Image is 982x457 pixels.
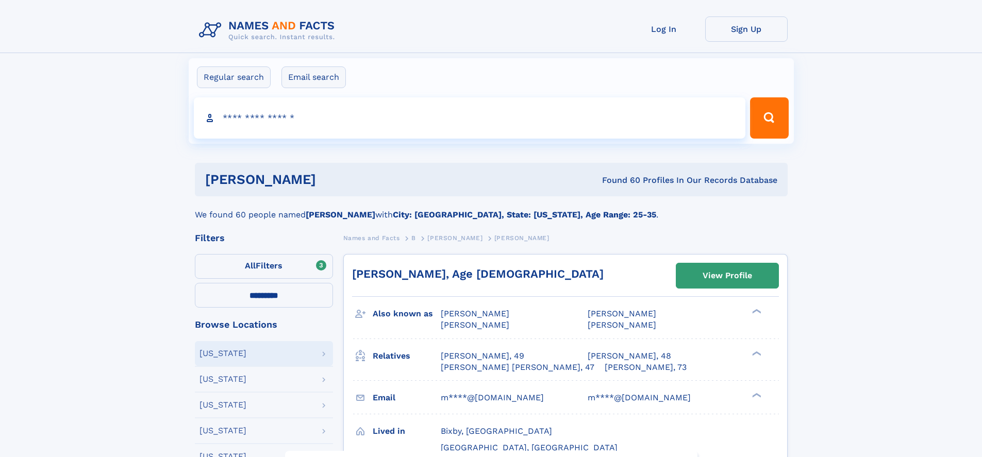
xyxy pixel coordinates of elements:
[605,362,687,373] a: [PERSON_NAME], 73
[205,173,459,186] h1: [PERSON_NAME]
[750,350,762,357] div: ❯
[393,210,656,219] b: City: [GEOGRAPHIC_DATA], State: [US_STATE], Age Range: 25-35
[197,66,271,88] label: Regular search
[441,320,509,330] span: [PERSON_NAME]
[373,422,441,440] h3: Lived in
[411,231,416,244] a: B
[195,233,333,243] div: Filters
[195,254,333,279] label: Filters
[588,309,656,318] span: [PERSON_NAME]
[441,309,509,318] span: [PERSON_NAME]
[441,426,552,436] span: Bixby, [GEOGRAPHIC_DATA]
[750,392,762,398] div: ❯
[705,16,788,42] a: Sign Up
[352,267,604,280] a: [PERSON_NAME], Age [DEMOGRAPHIC_DATA]
[199,401,246,409] div: [US_STATE]
[194,97,746,139] input: search input
[245,261,256,270] span: All
[195,320,333,329] div: Browse Locations
[494,234,550,242] span: [PERSON_NAME]
[623,16,705,42] a: Log In
[281,66,346,88] label: Email search
[306,210,375,219] b: [PERSON_NAME]
[199,427,246,435] div: [US_STATE]
[343,231,400,244] a: Names and Facts
[195,16,343,44] img: Logo Names and Facts
[441,350,524,362] a: [PERSON_NAME], 49
[195,196,788,221] div: We found 60 people named with .
[676,263,778,288] a: View Profile
[199,349,246,358] div: [US_STATE]
[427,234,482,242] span: [PERSON_NAME]
[750,308,762,315] div: ❯
[588,350,671,362] a: [PERSON_NAME], 48
[199,375,246,383] div: [US_STATE]
[459,175,777,186] div: Found 60 Profiles In Our Records Database
[588,320,656,330] span: [PERSON_NAME]
[373,347,441,365] h3: Relatives
[373,305,441,323] h3: Also known as
[427,231,482,244] a: [PERSON_NAME]
[373,389,441,407] h3: Email
[441,443,618,452] span: [GEOGRAPHIC_DATA], [GEOGRAPHIC_DATA]
[441,362,594,373] a: [PERSON_NAME] [PERSON_NAME], 47
[411,234,416,242] span: B
[750,97,788,139] button: Search Button
[703,264,752,287] div: View Profile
